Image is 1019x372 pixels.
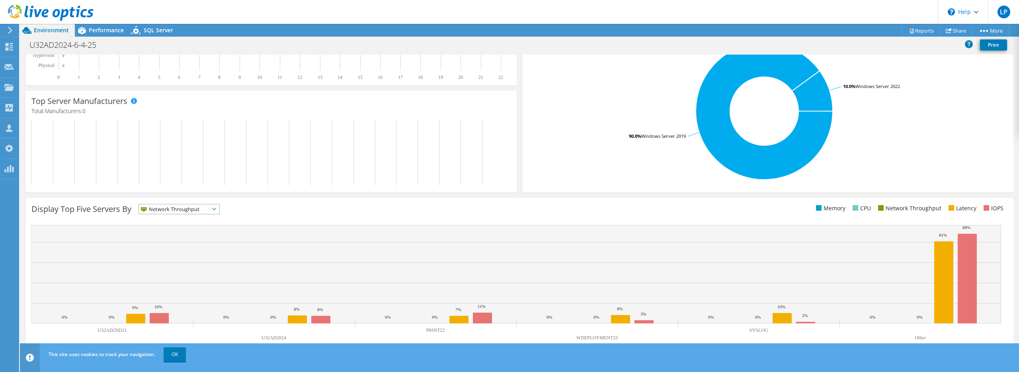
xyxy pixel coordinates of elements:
li: Latency [947,204,976,213]
span: This site uses cookies to track your navigation. [49,351,155,358]
li: Memory [814,204,845,213]
tspan: Windows Server 2022 [855,83,900,89]
text: 18 [418,74,423,80]
text: 15 [358,74,363,80]
text: 21 [478,74,483,80]
text: 22 [498,74,503,80]
text: 0% [223,315,229,319]
text: 16 [378,74,383,80]
text: 0% [593,315,599,319]
text: 7% [455,307,461,312]
text: 10% [777,304,785,309]
text: 10 [257,74,262,80]
li: Network Throughput [876,204,941,213]
text: 7 [198,74,201,80]
span: Performance [89,26,124,34]
text: 3% [640,311,646,316]
text: Physical [38,63,55,68]
text: 0 [62,64,64,68]
text: 88% [962,225,970,230]
text: 2 [98,74,100,80]
text: 13 [318,74,322,80]
text: 0% [917,315,923,319]
a: More [972,24,1009,37]
tspan: 10.0% [843,83,855,89]
span: SQL Server [144,26,173,34]
text: WDEPLOYMENT23 [576,335,618,341]
text: 0 [57,74,60,80]
text: U32AD2024 [262,335,286,341]
text: 0 [62,54,64,58]
text: 10% [154,304,162,309]
text: 5 [158,74,160,80]
text: 0% [870,315,876,319]
span: Network Throughput [139,204,209,214]
a: Reports [902,24,940,37]
text: 8% [617,306,623,311]
text: 8% [294,307,300,311]
text: 3 [118,74,120,80]
text: 4 [138,74,140,80]
text: 6 [178,74,180,80]
text: 2% [802,313,808,318]
text: 1 [78,74,80,80]
li: IOPS [982,204,1003,213]
text: U32AD2ND21 [98,327,127,333]
text: 0% [547,315,552,319]
text: 0% [755,315,761,319]
tspan: Windows Server 2019 [641,133,686,139]
h4: Total Manufacturers: [31,107,511,116]
text: Hypervisor [33,53,55,58]
text: 11 [277,74,282,80]
text: 19 [438,74,443,80]
text: 0% [432,315,438,319]
text: 11% [478,304,486,309]
text: Other [915,335,925,341]
span: Environment [34,26,69,34]
text: 0% [385,315,391,319]
li: CPU [851,204,871,213]
text: 20 [458,74,463,80]
text: 0% [270,315,276,319]
text: 81% [939,233,947,237]
a: Print [980,39,1007,51]
text: 9% [132,305,138,310]
a: Share [940,24,972,37]
text: 0% [62,315,68,319]
text: 14 [338,74,342,80]
span: LP [998,6,1010,18]
text: 12 [297,74,302,80]
text: SYSLOG [750,327,768,333]
span: 0 [82,107,86,115]
text: 17 [398,74,403,80]
h1: U32AD2024-6-4-25 [26,41,109,49]
tspan: 90.0% [629,133,641,139]
text: 8 [218,74,221,80]
svg: \n [948,8,955,16]
text: 0% [109,315,115,319]
h3: Top Server Manufacturers [31,97,127,106]
text: 0% [708,315,714,319]
text: 9 [238,74,241,80]
text: 8% [317,307,323,312]
a: OK [164,347,186,362]
text: PRINT22 [426,327,445,333]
